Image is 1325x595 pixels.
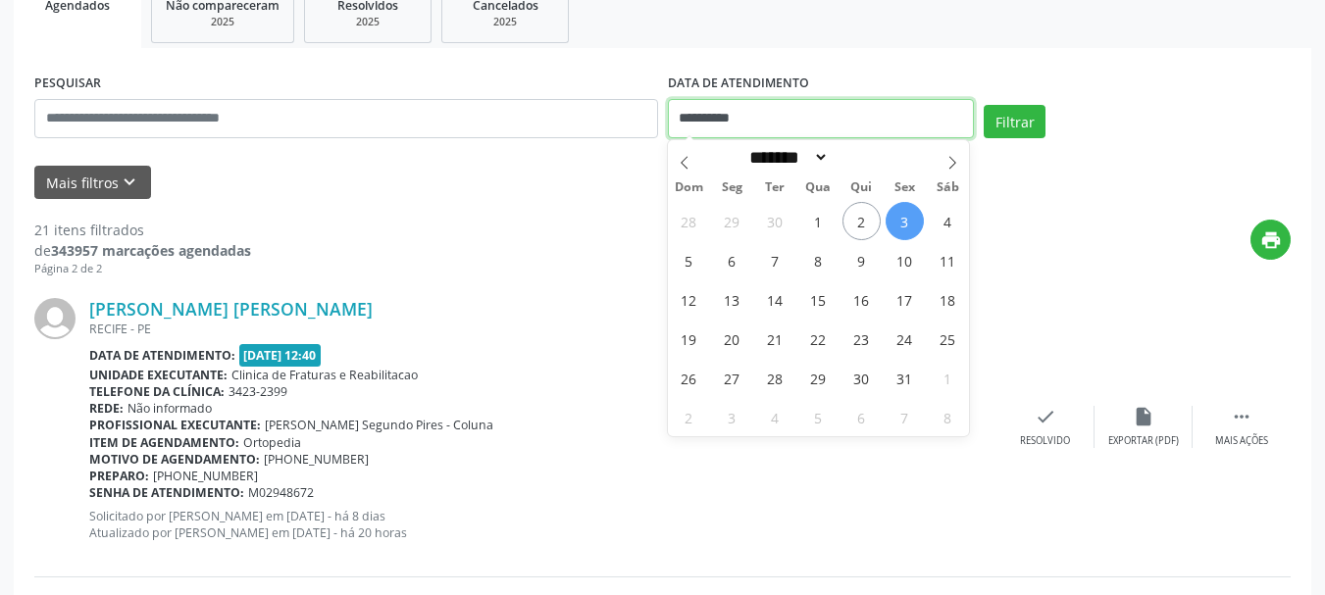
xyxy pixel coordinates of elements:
span: Novembro 5, 2025 [799,398,838,436]
span: [DATE] 12:40 [239,344,322,367]
span: Outubro 26, 2025 [670,359,708,397]
span: Seg [710,181,753,194]
span: Outubro 10, 2025 [886,241,924,279]
p: Solicitado por [PERSON_NAME] em [DATE] - há 8 dias Atualizado por [PERSON_NAME] em [DATE] - há 20... [89,508,996,541]
span: Clinica de Fraturas e Reabilitacao [231,367,418,383]
span: Outubro 8, 2025 [799,241,838,279]
span: Outubro 23, 2025 [842,320,881,358]
span: Outubro 27, 2025 [713,359,751,397]
b: Telefone da clínica: [89,383,225,400]
div: Página 2 de 2 [34,261,251,277]
span: Outubro 3, 2025 [886,202,924,240]
div: RECIFE - PE [89,321,996,337]
button: Mais filtroskeyboard_arrow_down [34,166,151,200]
span: Novembro 6, 2025 [842,398,881,436]
b: Senha de atendimento: [89,484,244,501]
div: 21 itens filtrados [34,220,251,240]
b: Unidade executante: [89,367,228,383]
span: Qui [840,181,883,194]
span: Sáb [926,181,969,194]
span: M02948672 [248,484,314,501]
a: [PERSON_NAME] [PERSON_NAME] [89,298,373,320]
span: Ortopedia [243,434,301,451]
div: Resolvido [1020,434,1070,448]
span: Novembro 2, 2025 [670,398,708,436]
span: Outubro 17, 2025 [886,280,924,319]
i:  [1231,406,1252,427]
div: Mais ações [1215,434,1268,448]
i: keyboard_arrow_down [119,172,140,193]
b: Item de agendamento: [89,434,239,451]
div: 2025 [166,15,280,29]
span: Setembro 28, 2025 [670,202,708,240]
span: Outubro 29, 2025 [799,359,838,397]
b: Data de atendimento: [89,347,235,364]
span: Outubro 9, 2025 [842,241,881,279]
button: print [1250,220,1291,260]
span: Novembro 8, 2025 [929,398,967,436]
div: 2025 [456,15,554,29]
span: Outubro 5, 2025 [670,241,708,279]
span: Setembro 29, 2025 [713,202,751,240]
span: [PERSON_NAME] Segundo Pires - Coluna [265,417,493,433]
label: DATA DE ATENDIMENTO [668,69,809,99]
span: Outubro 4, 2025 [929,202,967,240]
div: Exportar (PDF) [1108,434,1179,448]
span: Setembro 30, 2025 [756,202,794,240]
span: Outubro 12, 2025 [670,280,708,319]
b: Motivo de agendamento: [89,451,260,468]
select: Month [743,147,830,168]
span: Outubro 22, 2025 [799,320,838,358]
span: Outubro 21, 2025 [756,320,794,358]
span: Outubro 18, 2025 [929,280,967,319]
span: Sex [883,181,926,194]
span: Outubro 15, 2025 [799,280,838,319]
div: de [34,240,251,261]
span: Ter [753,181,796,194]
span: [PHONE_NUMBER] [153,468,258,484]
span: Outubro 24, 2025 [886,320,924,358]
span: Outubro 1, 2025 [799,202,838,240]
span: Outubro 31, 2025 [886,359,924,397]
span: Outubro 16, 2025 [842,280,881,319]
span: Outubro 28, 2025 [756,359,794,397]
i: check [1035,406,1056,427]
input: Year [829,147,893,168]
b: Preparo: [89,468,149,484]
div: 2025 [319,15,417,29]
span: Outubro 6, 2025 [713,241,751,279]
i: insert_drive_file [1133,406,1154,427]
b: Rede: [89,400,124,417]
span: Não informado [127,400,212,417]
b: Profissional executante: [89,417,261,433]
span: Outubro 30, 2025 [842,359,881,397]
label: PESQUISAR [34,69,101,99]
button: Filtrar [984,105,1045,138]
span: Outubro 7, 2025 [756,241,794,279]
span: Novembro 3, 2025 [713,398,751,436]
span: Outubro 2, 2025 [842,202,881,240]
span: 3423-2399 [229,383,287,400]
span: Novembro 7, 2025 [886,398,924,436]
img: img [34,298,76,339]
span: Outubro 13, 2025 [713,280,751,319]
span: Novembro 1, 2025 [929,359,967,397]
span: Outubro 11, 2025 [929,241,967,279]
span: Outubro 25, 2025 [929,320,967,358]
span: [PHONE_NUMBER] [264,451,369,468]
span: Outubro 20, 2025 [713,320,751,358]
span: Outubro 19, 2025 [670,320,708,358]
span: Novembro 4, 2025 [756,398,794,436]
span: Dom [668,181,711,194]
span: Qua [796,181,840,194]
i: print [1260,229,1282,251]
strong: 343957 marcações agendadas [51,241,251,260]
span: Outubro 14, 2025 [756,280,794,319]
